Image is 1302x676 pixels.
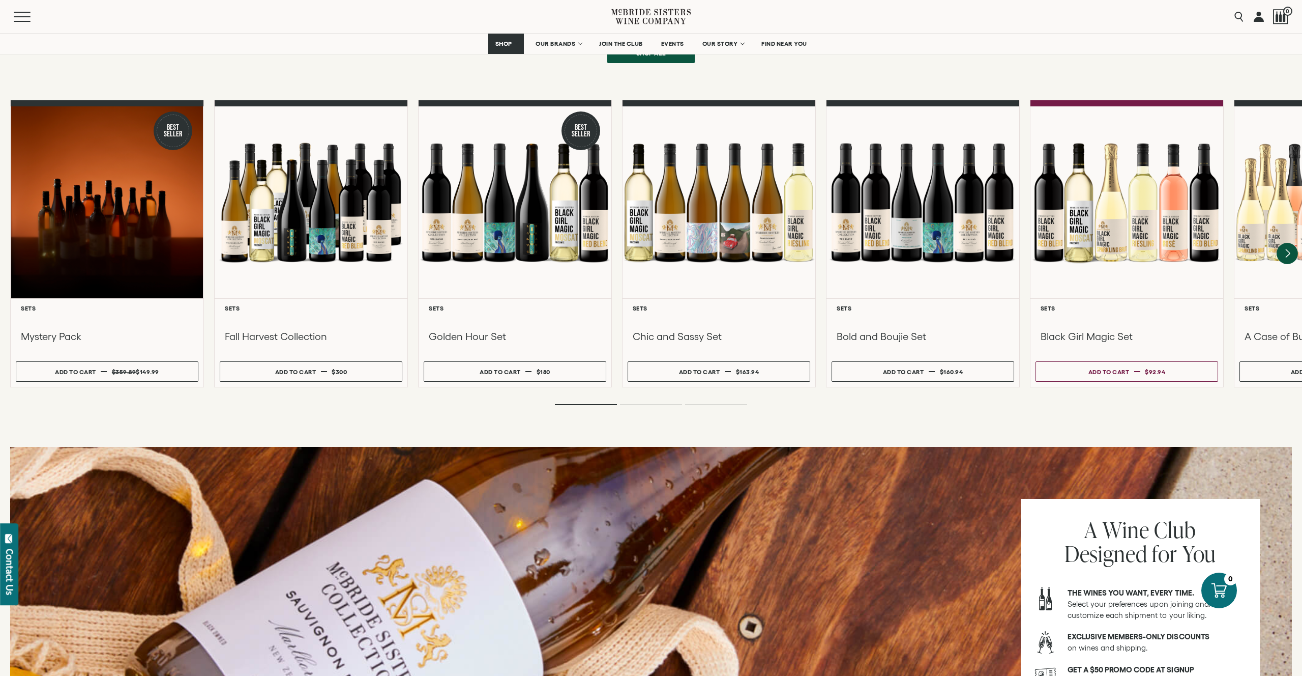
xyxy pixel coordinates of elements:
a: Fall Harvest Collection Sets Fall Harvest Collection Add to cart $300 [214,100,408,387]
h6: Sets [633,305,805,312]
span: $160.94 [940,369,963,375]
span: $92.94 [1145,369,1165,375]
span: EVENTS [661,40,684,47]
a: Best Seller Mystery Pack Sets Mystery Pack Add to cart $359.89 $149.99 [10,100,204,387]
a: JOIN THE CLUB [593,34,649,54]
div: Add to cart [275,364,316,379]
a: Best Seller Golden Hour Set Sets Golden Hour Set Add to cart $180 [418,100,612,387]
button: Add to cart $163.94 [628,361,810,382]
span: JOIN THE CLUB [599,40,643,47]
a: Black Girl Magic Set Sets Black Girl Magic Set Add to cart $92.94 [1030,100,1224,387]
div: Add to cart [480,364,521,379]
button: Mobile Menu Trigger [14,12,50,22]
div: Add to cart [55,364,96,379]
span: $163.94 [736,369,759,375]
span: A [1084,515,1098,545]
span: $149.99 [136,369,159,375]
button: Add to cart $359.89 $149.99 [16,361,198,382]
h3: Black Girl Magic Set [1041,330,1213,343]
div: Add to cart [883,364,924,379]
h3: Golden Hour Set [429,330,601,343]
span: for [1152,539,1177,569]
a: Bold & Boujie Red Wine Set Sets Bold and Boujie Set Add to cart $160.94 [826,100,1020,387]
strong: The wines you want, every time. [1068,588,1194,597]
strong: Exclusive members-only discounts [1068,632,1209,641]
a: OUR BRANDS [529,34,587,54]
li: Page dot 1 [555,404,617,405]
button: Add to cart $300 [220,361,402,382]
span: OUR BRANDS [536,40,575,47]
p: on wines and shipping. [1068,631,1246,654]
span: Club [1154,515,1196,545]
a: EVENTS [655,34,691,54]
strong: GET A $50 PROMO CODE AT SIGNUP [1068,665,1194,674]
h3: Chic and Sassy Set [633,330,805,343]
h6: Sets [429,305,601,312]
button: Next [1277,243,1298,264]
div: Contact Us [5,549,15,595]
h6: Sets [837,305,1009,312]
h6: Sets [225,305,397,312]
a: Chic and Sassy Set Sets Chic and Sassy Set Add to cart $163.94 [622,100,816,387]
h3: Bold and Boujie Set [837,330,1009,343]
h3: Fall Harvest Collection [225,330,397,343]
div: 0 [1224,573,1237,585]
li: Page dot 2 [620,404,682,405]
button: Add to cart $180 [424,361,606,382]
h6: Sets [21,305,193,312]
button: Add to cart $92.94 [1035,361,1218,382]
a: FIND NEAR YOU [755,34,814,54]
li: Page dot 3 [685,404,747,405]
h3: Mystery Pack [21,330,193,343]
span: Wine [1103,515,1149,545]
span: You [1182,539,1217,569]
span: $300 [332,369,347,375]
span: SHOP [495,40,512,47]
span: Designed [1064,539,1147,569]
button: Add to cart $160.94 [832,361,1014,382]
p: Select your preferences upon joining and/or customize each shipment to your liking. [1068,587,1246,621]
div: Add to cart [1088,364,1130,379]
h6: Sets [1041,305,1213,312]
a: SHOP [488,34,524,54]
span: $180 [537,369,550,375]
a: OUR STORY [696,34,750,54]
span: FIND NEAR YOU [761,40,807,47]
s: $359.89 [112,369,136,375]
span: 0 [1283,7,1292,16]
div: Add to cart [679,364,720,379]
span: OUR STORY [702,40,738,47]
